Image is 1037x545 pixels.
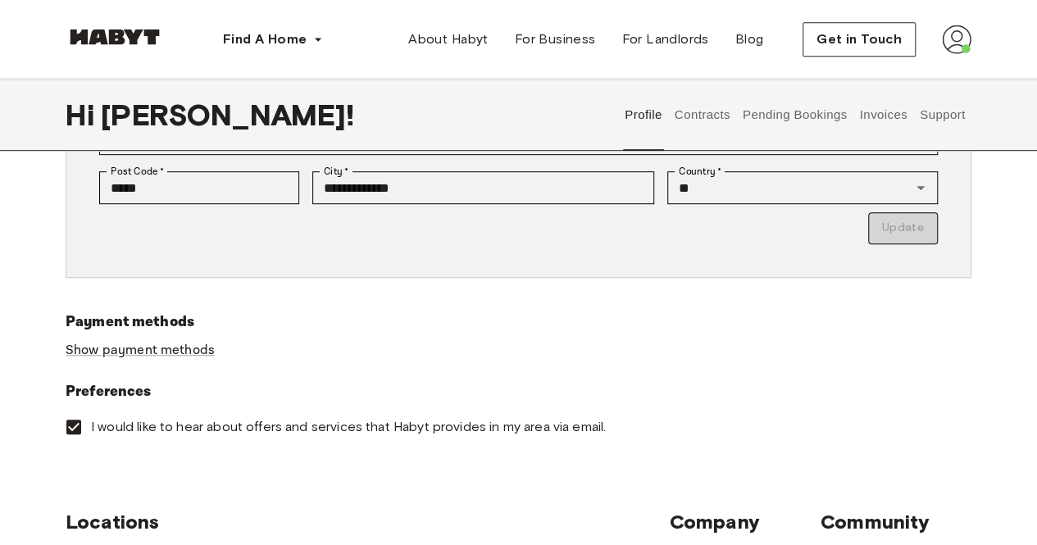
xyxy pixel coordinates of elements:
button: Invoices [857,79,909,151]
a: For Business [502,23,609,56]
a: About Habyt [395,23,501,56]
span: Locations [66,510,670,534]
button: Contracts [672,79,732,151]
span: Find A Home [223,30,307,49]
img: avatar [942,25,971,54]
a: Show payment methods [66,342,215,359]
h6: Preferences [66,380,971,403]
span: Blog [735,30,764,49]
button: Find A Home [210,23,336,56]
button: Pending Bookings [740,79,849,151]
h6: Payment methods [66,311,971,334]
span: I would like to hear about offers and services that Habyt provides in my area via email. [91,418,606,436]
span: For Landlords [621,30,708,49]
button: Get in Touch [803,22,916,57]
span: For Business [515,30,596,49]
div: user profile tabs [619,79,971,151]
label: Post Code [111,164,165,179]
span: Community [821,510,971,534]
button: Open [909,176,932,199]
button: Support [917,79,967,151]
span: Hi [66,98,101,132]
a: Blog [722,23,777,56]
span: [PERSON_NAME] ! [101,98,354,132]
label: Country [679,164,721,179]
span: Get in Touch [816,30,902,49]
label: City [324,164,349,179]
a: For Landlords [608,23,721,56]
img: Habyt [66,29,164,45]
span: Company [670,510,821,534]
span: About Habyt [408,30,488,49]
button: Profile [623,79,665,151]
